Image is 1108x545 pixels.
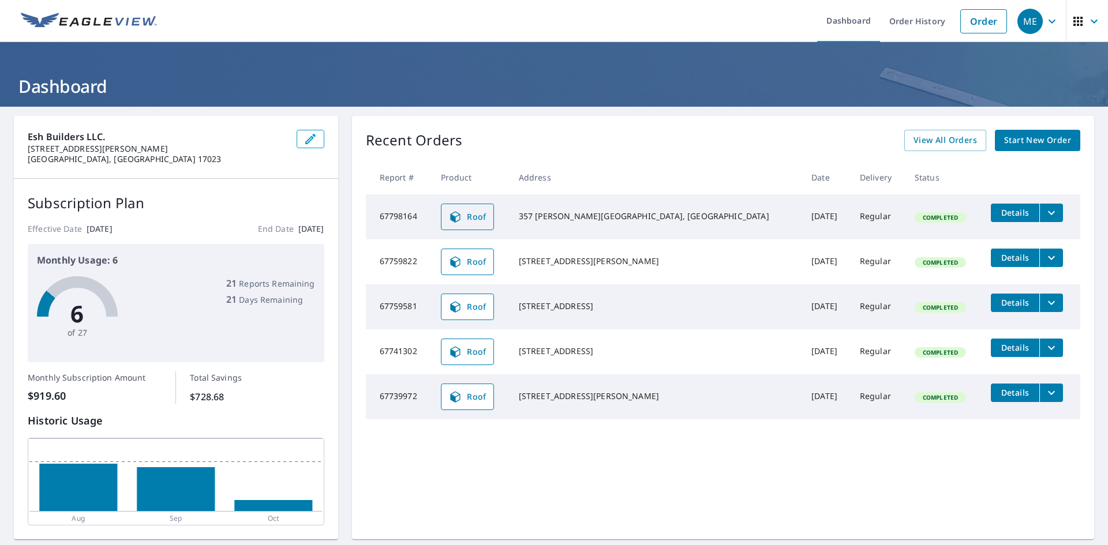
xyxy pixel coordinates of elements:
[28,413,324,429] p: Historic Usage
[28,130,287,144] p: Esh Builders LLC.
[170,513,182,523] tspan: Sep
[441,384,494,410] a: Roof
[28,223,82,235] p: Effective Date
[904,130,986,151] a: View All Orders
[851,374,905,419] td: Regular
[914,133,977,148] span: View All Orders
[441,339,494,365] a: Roof
[519,255,793,267] div: [STREET_ADDRESS][PERSON_NAME]
[28,144,287,154] p: [STREET_ADDRESS][PERSON_NAME]
[226,276,237,290] p: 21
[1039,384,1063,402] button: filesDropdownBtn-67739972
[1039,294,1063,312] button: filesDropdownBtn-67759581
[441,294,494,320] a: Roof
[851,284,905,329] td: Regular
[1039,339,1063,357] button: filesDropdownBtn-67741302
[366,374,432,419] td: 67739972
[441,249,494,275] a: Roof
[366,160,432,194] th: Report #
[448,210,486,224] span: Roof
[1039,249,1063,267] button: filesDropdownBtn-67759822
[998,252,1032,263] span: Details
[851,194,905,239] td: Regular
[448,345,486,359] span: Roof
[519,345,793,357] div: [STREET_ADDRESS]
[960,9,1007,33] a: Order
[905,160,982,194] th: Status
[916,348,965,356] span: Completed
[998,207,1032,218] span: Details
[258,223,294,235] p: End Date
[991,294,1039,312] button: detailsBtn-67759581
[366,130,463,151] p: Recent Orders
[239,277,315,290] p: Reports Remaining
[72,513,85,523] tspan: Aug
[21,13,157,30] img: EV Logo
[916,393,965,401] span: Completed
[916,258,965,266] span: Completed
[510,160,802,194] th: Address
[239,294,303,306] p: Days Remaining
[441,204,494,230] a: Roof
[1004,133,1071,148] span: Start New Order
[519,390,793,402] div: [STREET_ADDRESS][PERSON_NAME]
[998,297,1032,308] span: Details
[851,160,905,194] th: Delivery
[802,194,851,239] td: [DATE]
[802,284,851,329] td: [DATE]
[998,342,1032,353] span: Details
[28,388,162,404] p: $ 919.60
[1017,9,1043,34] div: ME
[28,154,287,164] p: [GEOGRAPHIC_DATA], [GEOGRAPHIC_DATA] 17023
[851,239,905,284] td: Regular
[916,213,965,221] span: Completed
[226,292,237,306] p: 21
[190,390,324,404] p: $ 728.68
[802,239,851,284] td: [DATE]
[366,284,432,329] td: 67759581
[268,513,280,523] tspan: Oct
[366,194,432,239] td: 67798164
[991,384,1039,402] button: detailsBtn-67739972
[87,223,113,235] p: [DATE]
[366,239,432,284] td: 67759822
[14,74,1094,98] h1: Dashboard
[432,160,510,194] th: Product
[190,371,324,384] p: Total Savings
[448,300,486,314] span: Roof
[70,302,84,325] p: 6
[37,253,315,267] p: Monthly Usage: 6
[802,329,851,374] td: [DATE]
[916,303,965,311] span: Completed
[68,326,87,339] p: of 27
[519,300,793,312] div: [STREET_ADDRESS]
[28,371,162,384] p: Monthly Subscription Amount
[991,204,1039,222] button: detailsBtn-67798164
[991,339,1039,357] button: detailsBtn-67741302
[995,130,1080,151] a: Start New Order
[851,329,905,374] td: Regular
[802,160,851,194] th: Date
[448,390,486,404] span: Roof
[998,387,1032,398] span: Details
[298,223,324,235] p: [DATE]
[448,255,486,269] span: Roof
[991,249,1039,267] button: detailsBtn-67759822
[1039,204,1063,222] button: filesDropdownBtn-67798164
[366,329,432,374] td: 67741302
[28,193,324,213] p: Subscription Plan
[802,374,851,419] td: [DATE]
[519,211,793,222] div: 357 [PERSON_NAME][GEOGRAPHIC_DATA], [GEOGRAPHIC_DATA]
